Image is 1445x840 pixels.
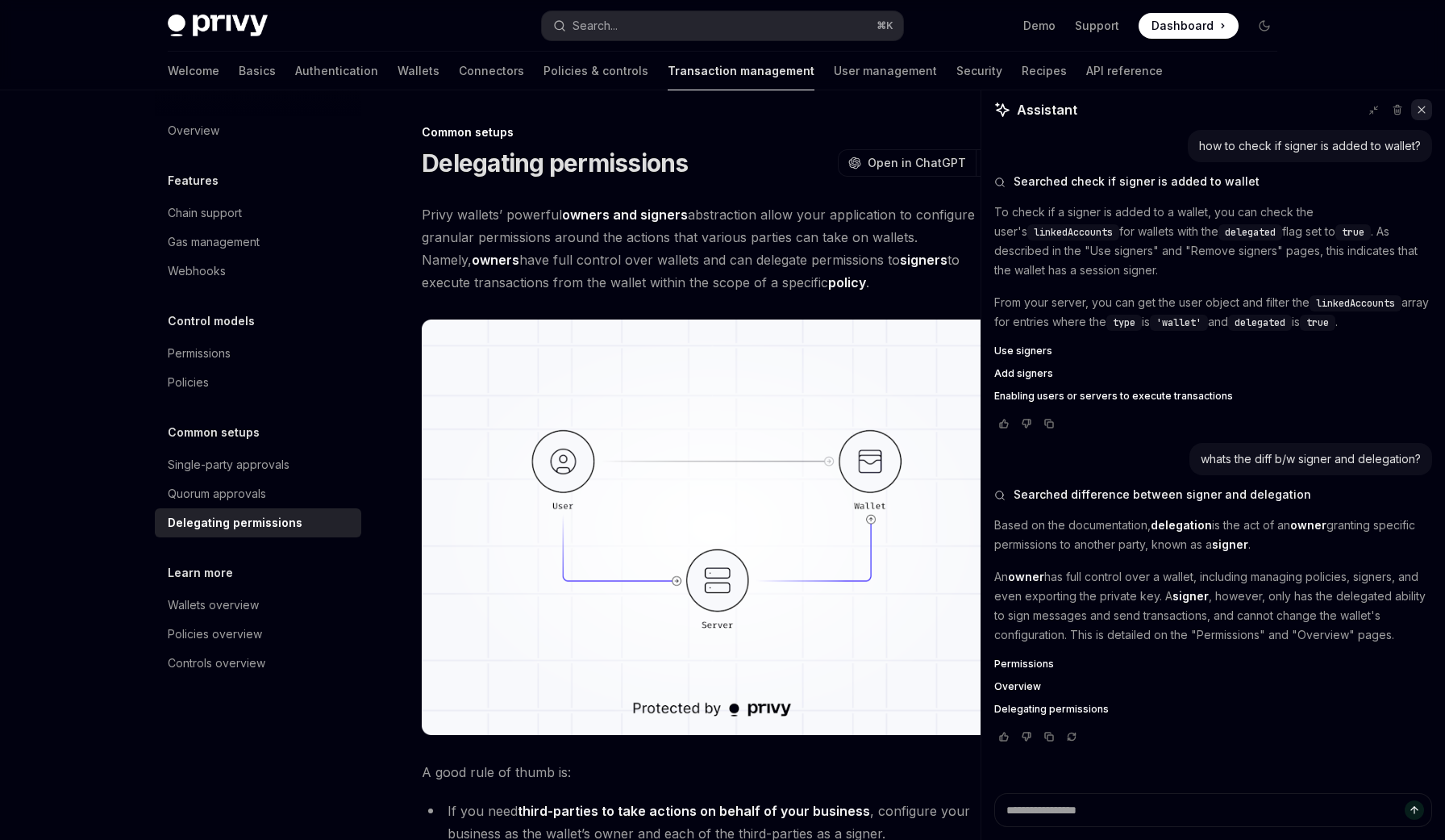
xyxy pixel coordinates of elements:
[168,455,289,474] div: Single-party approvals
[168,625,262,644] div: Policies overview
[155,339,361,368] a: Permissions
[155,508,361,537] a: Delegating permissions
[155,199,361,228] a: Chain support
[422,148,689,178] h1: Delegating permissions
[1014,173,1260,190] span: Searched check if signer is added to wallet
[168,344,231,363] div: Permissions
[155,450,361,479] a: Single-party approvals
[1201,451,1421,467] div: whats the diff b/w signer and delegation?
[994,567,1432,645] p: An has full control over a wallet, including managing policies, signers, and even exporting the p...
[1212,537,1248,551] strong: signer
[994,173,1432,190] button: Searched check if signer is added to wallet
[155,228,361,257] a: Gas management
[994,487,1432,503] button: Searched difference between signer and delegation
[239,52,276,90] a: Basics
[1199,138,1421,154] div: how to check if signer is added to wallet?
[994,703,1109,716] span: Delegating permissions
[994,680,1041,693] span: Overview
[1151,18,1214,34] span: Dashboard
[155,257,361,286] a: Webhooks
[834,52,937,90] a: User management
[994,367,1053,380] span: Add signers
[1022,52,1067,90] a: Recipes
[994,367,1432,380] a: Add signers
[994,658,1432,671] a: Permissions
[994,293,1432,332] p: From your server, you can get the user object and filter the array for entries where the is and is .
[1225,226,1276,239] span: delegated
[1172,589,1209,603] strong: signer
[168,596,259,615] div: Wallets overview
[1235,316,1285,329] span: delegated
[155,479,361,508] a: Quorum approvals
[168,15,268,37] img: dark logo
[168,261,226,281] div: Webhooks
[868,155,966,171] span: Open in ChatGPT
[1023,18,1056,34] a: Demo
[168,171,219,190] h5: Features
[155,649,361,678] a: Controls overview
[1113,316,1135,329] span: type
[155,620,361,649] a: Policies overview
[168,513,302,533] div: Delegating permissions
[1316,297,1395,310] span: linkedAccounts
[877,19,893,32] span: ⌘ K
[956,52,1002,90] a: Security
[168,232,260,252] div: Gas management
[994,703,1432,716] a: Delegating permissions
[1034,226,1113,239] span: linkedAccounts
[1156,316,1201,329] span: 'wallet'
[459,52,524,90] a: Connectors
[1306,316,1329,329] span: true
[155,368,361,397] a: Policies
[168,52,219,90] a: Welcome
[994,390,1233,403] span: Enabling users or servers to execute transactions
[472,252,519,268] strong: owners
[168,311,255,331] h5: Control models
[573,16,618,36] div: Search...
[994,203,1432,280] p: To check if a signer is added to a wallet, you can check the user's for wallets with the flag set...
[994,680,1432,693] a: Overview
[422,761,1003,784] span: A good rule of thumb is:
[155,116,361,145] a: Overview
[1139,13,1239,39] a: Dashboard
[828,274,866,290] strong: policy
[562,207,688,224] a: owners and signers
[562,207,688,223] strong: owners and signers
[542,11,903,40] button: Search...⌘K
[1008,570,1044,583] strong: owner
[900,252,947,268] strong: signers
[155,591,361,620] a: Wallets overview
[543,52,648,90] a: Policies & controls
[994,658,1054,671] span: Permissions
[994,516,1432,554] p: Based on the documentation, is the act of an granting specific permissions to another party, know...
[398,52,439,90] a: Wallets
[1290,518,1326,532] strong: owner
[828,274,866,291] a: policy
[994,390,1432,403] a: Enabling users or servers to execute transactions
[1014,487,1311,503] span: Searched difference between signer and delegation
[994,345,1432,357] a: Use signers
[1342,226,1364,239] span: true
[422,203,1003,294] span: Privy wallets’ powerful abstraction allow your application to configure granular permissions arou...
[1086,52,1163,90] a: API reference
[422,320,1003,735] img: delegate
[422,124,1003,140] div: Common setups
[168,373,209,392] div: Policies
[168,563,233,583] h5: Learn more
[1405,800,1424,820] button: Send message
[168,203,242,223] div: Chain support
[168,654,265,673] div: Controls overview
[1251,13,1277,39] button: Toggle dark mode
[1017,100,1077,119] span: Assistant
[1151,518,1212,532] strong: delegation
[168,423,260,442] h5: Common setups
[994,345,1052,357] span: Use signers
[838,149,976,177] button: Open in ChatGPT
[1075,18,1119,34] a: Support
[168,121,219,140] div: Overview
[295,52,378,90] a: Authentication
[168,484,266,504] div: Quorum approvals
[668,52,814,90] a: Transaction management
